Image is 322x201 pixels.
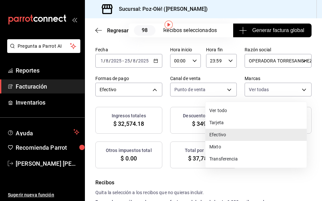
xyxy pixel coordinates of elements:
li: Efectivo [205,129,307,141]
img: Tooltip marker [165,21,173,29]
li: Ver todo [205,105,307,117]
li: Tarjeta [205,117,307,129]
li: Transferencia [205,153,307,165]
li: Mixto [205,141,307,153]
